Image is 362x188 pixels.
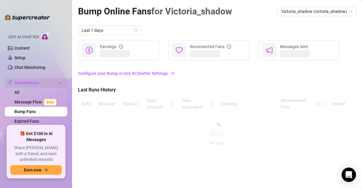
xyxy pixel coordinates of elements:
[5,14,50,20] img: logo-BBDzfeDw.svg
[8,80,13,85] span: thunderbolt
[10,145,62,163] span: Share [PERSON_NAME] with a friend, and earn unlimited rewards
[151,6,232,17] span: for Victoria_shadow
[176,47,183,54] span: heart
[14,119,39,124] a: Expired Fans
[266,47,273,54] span: notification
[44,168,48,172] span: arrow-right
[14,55,26,60] a: Setup
[349,10,353,13] span: team
[280,44,308,49] span: Messages Sent
[10,131,62,143] span: 🎁 Get $100 in AI Messages
[342,168,356,182] div: Open Intercom Messenger
[78,70,356,77] a: Configure your Bump in Izzy AI Chatter Settings
[8,34,39,40] span: Izzy AI Chatter
[213,123,221,130] span: loading
[281,7,352,16] span: Victoria_shadow (victoria_shadow)
[14,46,30,51] a: Content
[10,165,62,175] button: Earn nowarrow-right
[44,99,56,106] span: Beta
[14,90,20,95] a: All
[24,168,41,172] span: Earn now
[14,65,45,70] a: Chat Monitoring
[82,26,137,35] span: Last 7 days
[78,4,232,18] article: Bump Online Fans
[170,71,174,76] span: arrow-right
[14,100,59,104] a: Message FlowBeta
[100,43,123,50] div: Earnings
[119,45,123,49] span: info-circle
[41,32,50,41] img: AI Chatter
[78,86,179,94] span: Last Runs History
[227,45,231,49] span: info-circle
[190,43,231,50] div: Reconnected Fans
[86,47,93,54] span: dollar
[78,68,356,79] a: Configure your Bump in Izzy AI Chatter Settingsarrow-right
[14,109,36,114] a: Bump Fans
[14,78,57,88] span: Automations
[134,29,138,32] span: calendar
